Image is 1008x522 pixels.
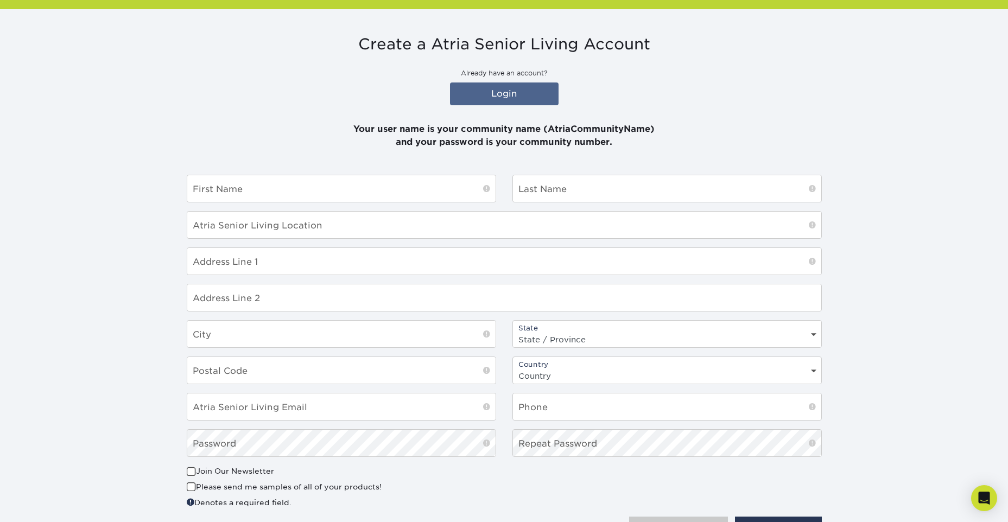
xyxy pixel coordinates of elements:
[187,110,822,149] p: Your user name is your community name (AtriaCommunityName) and your password is your community nu...
[187,68,822,78] p: Already have an account?
[187,481,382,492] label: Please send me samples of all of your products!
[187,466,274,476] label: Join Our Newsletter
[971,485,997,511] div: Open Intercom Messenger
[187,35,822,54] h3: Create a Atria Senior Living Account
[657,466,802,503] iframe: reCAPTCHA
[450,82,559,105] a: Login
[187,496,496,508] div: Denotes a required field.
